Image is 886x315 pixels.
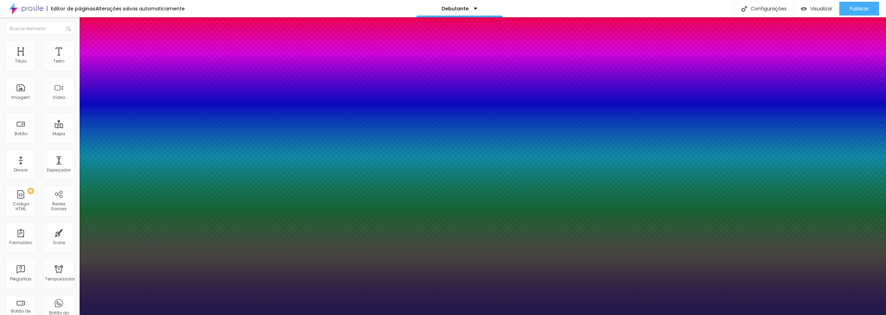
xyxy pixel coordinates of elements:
[51,201,67,212] font: Redes Sociais
[794,2,839,16] button: Visualizar
[839,2,879,16] button: Publicar
[14,167,28,173] font: Divisor
[751,5,787,12] font: Configurações
[442,5,469,12] font: Debutante
[801,6,807,12] img: view-1.svg
[45,276,75,282] font: Temporizador
[810,5,832,12] font: Visualizar
[53,131,65,137] font: Mapa
[53,94,65,100] font: Vídeo
[13,201,29,212] font: Código HTML
[53,58,64,64] font: Texto
[51,5,96,12] font: Editor de páginas
[66,27,71,31] img: Ícone
[9,240,32,245] font: Formulário
[10,276,31,282] font: Perguntas
[5,22,74,35] input: Buscar elemento
[96,5,185,12] font: Alterações salvas automaticamente
[47,167,71,173] font: Espaçador
[15,131,27,137] font: Botão
[53,240,65,245] font: Ícone
[850,5,869,12] font: Publicar
[15,58,27,64] font: Título
[741,6,747,12] img: Ícone
[11,94,30,100] font: Imagem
